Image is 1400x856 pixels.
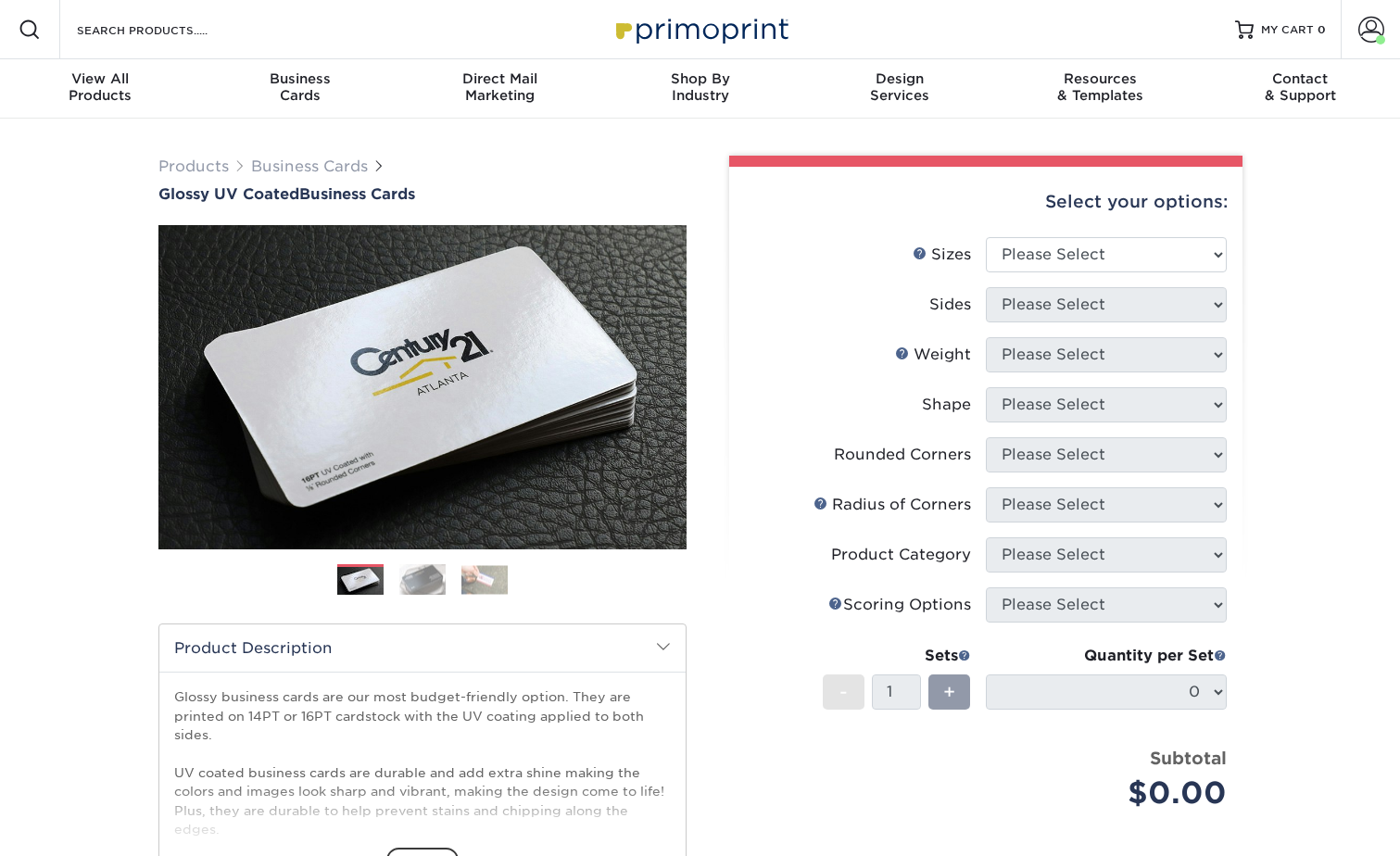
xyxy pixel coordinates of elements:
span: Glossy UV Coated [158,185,299,203]
img: Business Cards 03 [461,565,508,594]
span: - [839,678,848,706]
span: Business [200,70,400,87]
span: Resources [1000,70,1200,87]
span: MY CART [1261,22,1314,38]
span: Direct Mail [400,70,600,87]
div: Industry [600,70,801,104]
a: Glossy UV CoatedBusiness Cards [158,185,687,203]
div: Cards [200,70,400,104]
h2: Product Description [159,624,686,672]
img: Business Cards 02 [399,563,446,596]
a: Shop ByIndustry [600,59,801,119]
div: Marketing [400,70,600,104]
div: $0.00 [1000,771,1227,815]
div: Quantity per Set [986,645,1227,667]
strong: Subtotal [1150,748,1227,768]
span: Shop By [600,70,801,87]
div: & Support [1200,70,1400,104]
div: Select your options: [744,167,1228,237]
div: Weight [895,344,971,366]
a: Resources& Templates [1000,59,1200,119]
h1: Business Cards [158,185,687,203]
span: 0 [1318,23,1326,36]
img: Primoprint [608,9,793,49]
a: BusinessCards [200,59,400,119]
div: Radius of Corners [814,494,971,516]
input: SEARCH PRODUCTS..... [75,19,256,41]
div: Scoring Options [828,594,971,616]
span: + [943,678,955,706]
div: Sets [823,645,971,667]
div: Sides [929,294,971,316]
div: Rounded Corners [834,444,971,466]
a: Business Cards [251,157,368,175]
img: Glossy UV Coated 01 [158,123,687,651]
div: Sizes [913,244,971,266]
a: Products [158,157,229,175]
div: Shape [922,394,971,416]
a: Direct MailMarketing [400,59,600,119]
div: Product Category [831,544,971,566]
a: Contact& Support [1200,59,1400,119]
div: Services [800,70,1000,104]
span: Contact [1200,70,1400,87]
a: DesignServices [800,59,1000,119]
img: Business Cards 01 [337,558,384,604]
span: Design [800,70,1000,87]
div: & Templates [1000,70,1200,104]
